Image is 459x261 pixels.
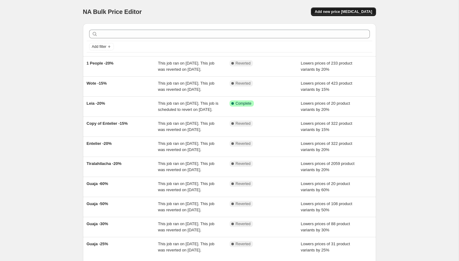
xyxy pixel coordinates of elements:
[236,61,251,66] span: Reverted
[87,181,108,186] span: Guaja -60%
[87,81,107,86] span: Wote -15%
[301,161,354,172] span: Lowers prices of 2059 product variants by 20%
[236,221,251,226] span: Reverted
[301,141,352,152] span: Lowers prices of 322 product variants by 20%
[311,7,376,16] button: Add new price [MEDICAL_DATA]
[158,221,214,232] span: This job ran on [DATE]. This job was reverted on [DATE].
[87,242,108,246] span: Guaja -25%
[301,201,352,212] span: Lowers prices of 108 product variants by 50%
[301,101,350,112] span: Lowers prices of 20 product variants by 20%
[236,121,251,126] span: Reverted
[158,181,214,192] span: This job ran on [DATE]. This job was reverted on [DATE].
[236,242,251,246] span: Reverted
[301,121,352,132] span: Lowers prices of 322 product variants by 15%
[87,121,128,126] span: Copy of Entelier -15%
[158,201,214,212] span: This job ran on [DATE]. This job was reverted on [DATE].
[158,61,214,72] span: This job ran on [DATE]. This job was reverted on [DATE].
[301,242,350,252] span: Lowers prices of 31 product variants by 25%
[236,141,251,146] span: Reverted
[83,8,142,15] span: NA Bulk Price Editor
[92,44,106,49] span: Add filter
[158,141,214,152] span: This job ran on [DATE]. This job was reverted on [DATE].
[158,81,214,92] span: This job ran on [DATE]. This job was reverted on [DATE].
[87,161,122,166] span: Tiralahilacha -20%
[87,101,105,106] span: Leia -20%
[87,61,114,65] span: 1 People -20%
[158,242,214,252] span: This job ran on [DATE]. This job was reverted on [DATE].
[158,101,218,112] span: This job ran on [DATE]. This job is scheduled to revert on [DATE].
[301,181,350,192] span: Lowers prices of 20 product variants by 60%
[236,201,251,206] span: Reverted
[87,201,108,206] span: Guaja -50%
[236,161,251,166] span: Reverted
[87,221,108,226] span: Guaja -30%
[158,121,214,132] span: This job ran on [DATE]. This job was reverted on [DATE].
[236,101,251,106] span: Complete
[158,161,214,172] span: This job ran on [DATE]. This job was reverted on [DATE].
[301,81,352,92] span: Lowers prices of 423 product variants by 15%
[315,9,372,14] span: Add new price [MEDICAL_DATA]
[89,43,114,50] button: Add filter
[87,141,112,146] span: Entelier -20%
[301,221,350,232] span: Lowers prices of 88 product variants by 30%
[301,61,352,72] span: Lowers prices of 233 product variants by 20%
[236,81,251,86] span: Reverted
[236,181,251,186] span: Reverted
